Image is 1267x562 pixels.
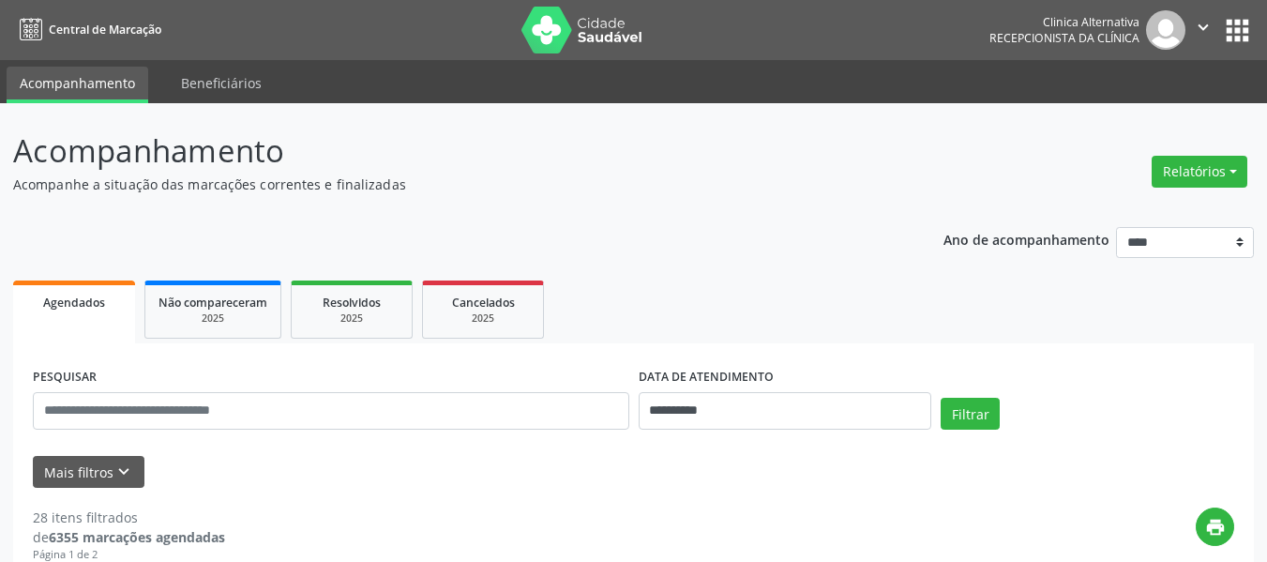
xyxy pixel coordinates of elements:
[1193,17,1214,38] i: 
[13,175,882,194] p: Acompanhe a situação das marcações correntes e finalizadas
[1221,14,1254,47] button: apps
[989,30,1139,46] span: Recepcionista da clínica
[1196,508,1234,546] button: print
[33,363,97,392] label: PESQUISAR
[452,295,515,311] span: Cancelados
[49,528,225,546] strong: 6355 marcações agendadas
[639,363,774,392] label: DATA DE ATENDIMENTO
[305,311,399,326] div: 2025
[113,462,134,482] i: keyboard_arrow_down
[33,508,225,527] div: 28 itens filtrados
[943,227,1109,251] p: Ano de acompanhamento
[1185,10,1221,50] button: 
[1205,517,1226,538] i: print
[1152,156,1247,188] button: Relatórios
[33,456,144,489] button: Mais filtroskeyboard_arrow_down
[941,398,1000,430] button: Filtrar
[13,128,882,175] p: Acompanhamento
[323,295,381,311] span: Resolvidos
[158,295,267,311] span: Não compareceram
[436,311,530,326] div: 2025
[168,67,275,99] a: Beneficiários
[158,311,267,326] div: 2025
[13,14,161,45] a: Central de Marcação
[7,67,148,103] a: Acompanhamento
[33,527,225,547] div: de
[989,14,1139,30] div: Clinica Alternativa
[43,295,105,311] span: Agendados
[1146,10,1185,50] img: img
[49,22,161,38] span: Central de Marcação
